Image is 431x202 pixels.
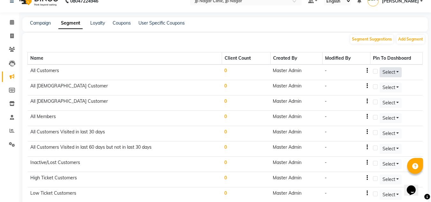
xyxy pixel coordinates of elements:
[270,95,322,111] td: Master Admin
[325,113,327,120] div: -
[222,80,270,95] td: 0
[325,159,327,166] div: -
[404,176,425,196] iframe: chat widget
[222,95,270,111] td: 0
[28,141,222,157] td: All Customers Visited in last 60 days but not in last 30 days
[325,83,327,89] div: -
[28,157,222,172] td: Inactive/Lost Customers
[325,144,327,151] div: -
[222,64,270,80] td: 0
[350,35,393,44] button: Segment Suggestions
[380,190,402,200] button: Select
[222,111,270,126] td: 0
[270,141,322,157] td: Master Admin
[380,144,402,154] button: Select
[222,172,270,187] td: 0
[383,161,395,167] span: Select
[113,20,131,26] a: Coupons
[383,115,395,121] span: Select
[383,192,395,198] span: Select
[325,129,327,135] div: -
[383,85,395,90] span: Select
[383,176,395,182] span: Select
[397,35,425,44] button: Add Segment
[222,141,270,157] td: 0
[270,111,322,126] td: Master Admin
[325,67,327,74] div: -
[380,175,402,184] button: Select
[28,111,222,126] td: All Members
[383,69,395,75] span: Select
[383,146,395,152] span: Select
[380,67,402,77] button: Select
[380,129,402,138] button: Select
[325,175,327,181] div: -
[380,159,402,169] button: Select
[138,20,185,26] a: User Specific Coupons
[222,126,270,141] td: 0
[270,157,322,172] td: Master Admin
[380,83,402,93] button: Select
[270,80,322,95] td: Master Admin
[222,52,270,65] th: Client Count
[380,98,402,108] button: Select
[383,100,395,106] span: Select
[370,52,423,65] th: Pin To Dashboard
[30,20,51,26] a: Campaign
[90,20,105,26] a: Loyalty
[325,190,327,197] div: -
[222,157,270,172] td: 0
[28,95,222,111] td: All [DEMOGRAPHIC_DATA] Customer
[28,126,222,141] td: All Customers Visited in last 30 days
[322,52,370,65] th: Modified By
[325,98,327,105] div: -
[270,64,322,80] td: Master Admin
[58,18,83,29] a: Segment
[270,126,322,141] td: Master Admin
[28,64,222,80] td: All Customers
[28,52,222,65] th: Name
[383,131,395,136] span: Select
[28,80,222,95] td: All [DEMOGRAPHIC_DATA] Customer
[270,52,322,65] th: Created By
[28,172,222,187] td: High Ticket Customers
[270,172,322,187] td: Master Admin
[380,113,402,123] button: Select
